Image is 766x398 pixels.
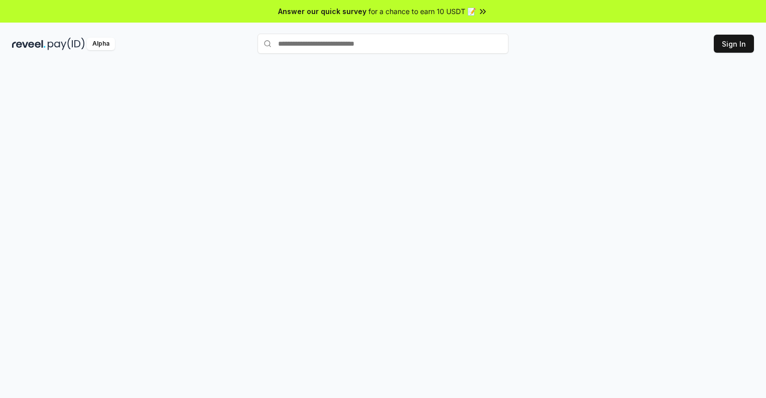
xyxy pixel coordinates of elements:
[368,6,476,17] span: for a chance to earn 10 USDT 📝
[278,6,366,17] span: Answer our quick survey
[87,38,115,50] div: Alpha
[12,38,46,50] img: reveel_dark
[714,35,754,53] button: Sign In
[48,38,85,50] img: pay_id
